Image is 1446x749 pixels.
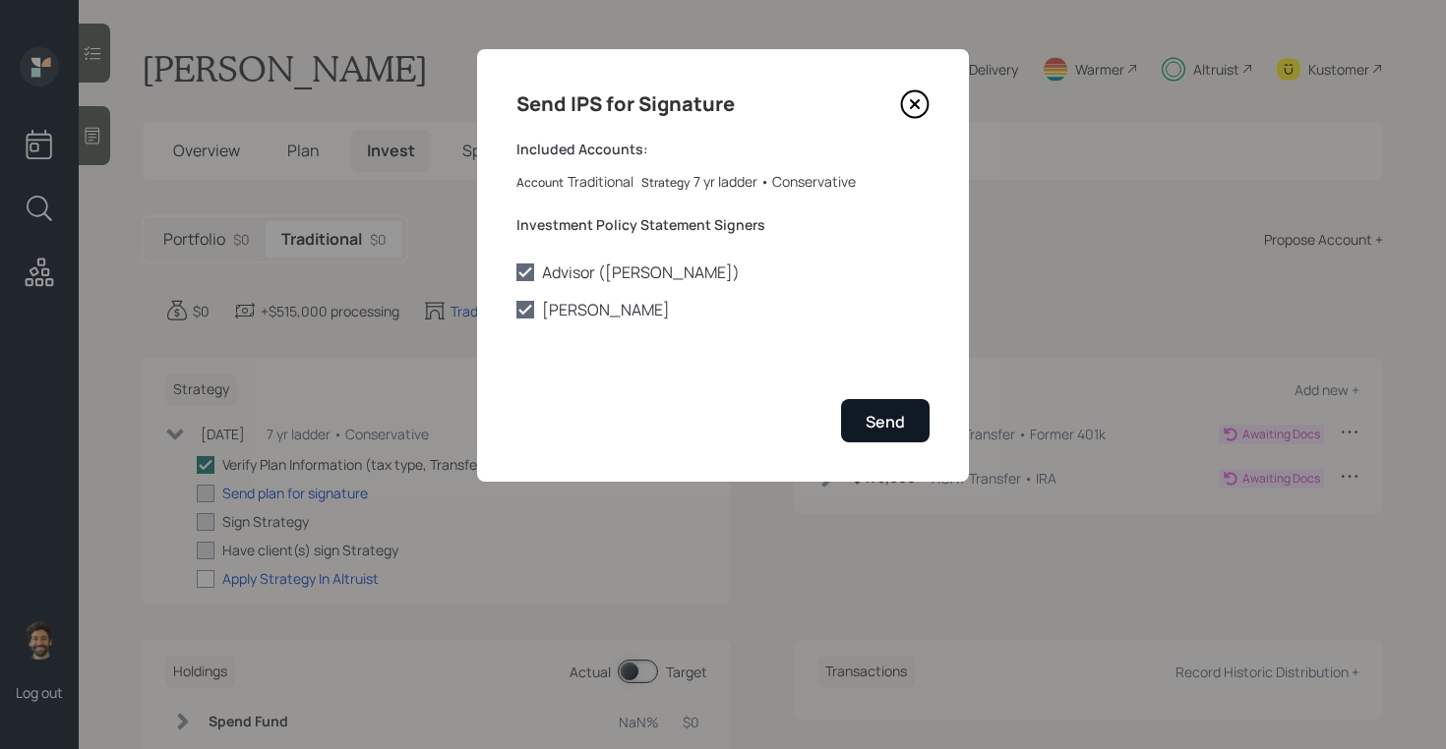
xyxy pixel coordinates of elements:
div: Traditional [568,171,633,192]
h4: Send IPS for Signature [516,88,735,120]
div: Send [866,411,905,432]
label: Investment Policy Statement Signers [516,215,930,235]
label: Account [516,175,564,192]
label: [PERSON_NAME] [516,299,930,320]
label: Strategy [641,175,690,192]
div: 7 yr ladder • Conservative [693,171,856,192]
label: Included Accounts: [516,140,930,159]
label: Advisor ([PERSON_NAME]) [516,261,930,283]
button: Send [841,399,930,441]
